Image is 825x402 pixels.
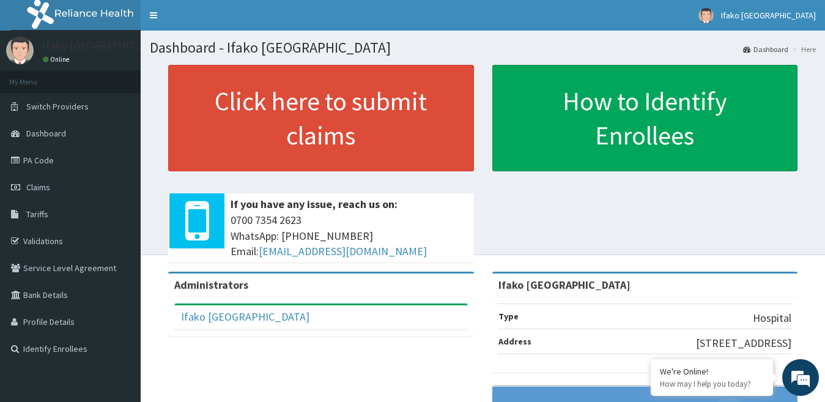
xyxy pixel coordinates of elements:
[498,311,519,322] b: Type
[721,10,816,21] span: Ifako [GEOGRAPHIC_DATA]
[43,55,72,64] a: Online
[168,65,474,171] a: Click here to submit claims
[174,278,248,292] b: Administrators
[498,336,531,347] b: Address
[231,212,468,259] span: 0700 7354 2623 WhatsApp: [PHONE_NUMBER] Email:
[698,8,714,23] img: User Image
[790,44,816,54] li: Here
[498,278,631,292] strong: Ifako [GEOGRAPHIC_DATA]
[26,128,66,139] span: Dashboard
[231,197,398,211] b: If you have any issue, reach us on:
[26,209,48,220] span: Tariffs
[753,310,791,326] p: Hospital
[492,65,798,171] a: How to Identify Enrollees
[26,182,50,193] span: Claims
[743,44,788,54] a: Dashboard
[660,379,764,389] p: How may I help you today?
[26,101,89,112] span: Switch Providers
[6,37,34,64] img: User Image
[43,40,171,51] p: Ifako [GEOGRAPHIC_DATA]
[259,244,427,258] a: [EMAIL_ADDRESS][DOMAIN_NAME]
[660,366,764,377] div: We're Online!
[696,335,791,351] p: [STREET_ADDRESS]
[150,40,816,56] h1: Dashboard - Ifako [GEOGRAPHIC_DATA]
[181,310,309,324] a: Ifako [GEOGRAPHIC_DATA]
